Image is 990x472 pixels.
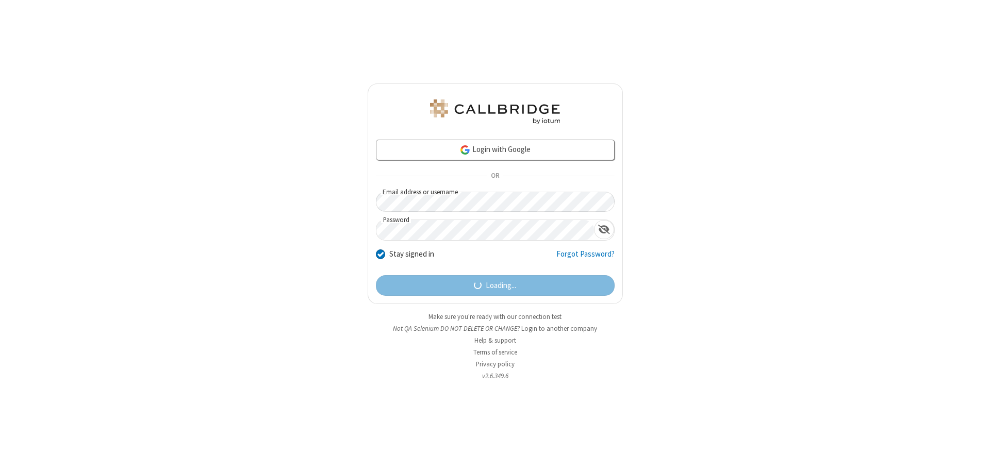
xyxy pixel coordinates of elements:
img: QA Selenium DO NOT DELETE OR CHANGE [428,99,562,124]
button: Loading... [376,275,615,296]
span: Loading... [486,280,516,292]
label: Stay signed in [389,248,434,260]
a: Help & support [474,336,516,345]
a: Login with Google [376,140,615,160]
button: Login to another company [521,324,597,333]
input: Password [376,220,594,240]
a: Privacy policy [476,360,515,368]
li: v2.6.349.6 [368,371,623,381]
input: Email address or username [376,192,615,212]
a: Terms of service [473,348,517,357]
li: Not QA Selenium DO NOT DELETE OR CHANGE? [368,324,623,333]
img: google-icon.png [459,144,471,156]
div: Show password [594,220,614,239]
a: Forgot Password? [556,248,615,268]
span: OR [487,169,503,183]
iframe: Chat [964,445,982,465]
a: Make sure you're ready with our connection test [428,312,562,321]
